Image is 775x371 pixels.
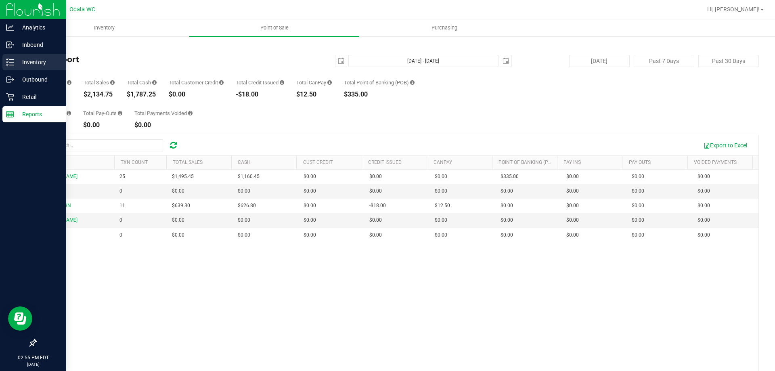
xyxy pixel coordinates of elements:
[344,80,415,85] div: Total Point of Banking (POB)
[8,306,32,331] iframe: Resource center
[6,23,14,31] inline-svg: Analytics
[566,202,579,210] span: $0.00
[501,187,513,195] span: $0.00
[118,111,122,116] i: Sum of all cash pay-outs removed from tills within the date range.
[296,80,332,85] div: Total CanPay
[36,55,276,64] h4: Till Report
[698,55,759,67] button: Past 30 Days
[304,231,316,239] span: $0.00
[249,24,300,31] span: Point of Sale
[172,231,184,239] span: $0.00
[434,159,452,165] a: CanPay
[632,231,644,239] span: $0.00
[304,187,316,195] span: $0.00
[127,80,157,85] div: Total Cash
[83,122,122,128] div: $0.00
[335,55,347,67] span: select
[632,187,644,195] span: $0.00
[501,216,513,224] span: $0.00
[14,92,63,102] p: Retail
[110,80,115,85] i: Sum of all successful, non-voided payment transaction amounts (excluding tips and transaction fee...
[435,202,450,210] span: $12.50
[6,58,14,66] inline-svg: Inventory
[134,122,193,128] div: $0.00
[500,55,511,67] span: select
[14,57,63,67] p: Inventory
[119,187,122,195] span: 0
[236,91,284,98] div: -$18.00
[238,187,250,195] span: $0.00
[359,19,529,36] a: Purchasing
[19,19,189,36] a: Inventory
[304,216,316,224] span: $0.00
[435,173,447,180] span: $0.00
[119,173,125,180] span: 25
[697,216,710,224] span: $0.00
[172,173,194,180] span: $1,495.45
[697,173,710,180] span: $0.00
[172,202,190,210] span: $639.30
[566,231,579,239] span: $0.00
[566,187,579,195] span: $0.00
[296,91,332,98] div: $12.50
[501,202,513,210] span: $0.00
[238,216,250,224] span: $0.00
[369,216,382,224] span: $0.00
[84,80,115,85] div: Total Sales
[189,19,359,36] a: Point of Sale
[121,159,148,165] a: TXN Count
[4,354,63,361] p: 02:55 PM EDT
[435,231,447,239] span: $0.00
[632,173,644,180] span: $0.00
[238,173,260,180] span: $1,160.45
[67,80,71,85] i: Count of all successful payment transactions, possibly including voids, refunds, and cash-back fr...
[119,231,122,239] span: 0
[369,187,382,195] span: $0.00
[172,187,184,195] span: $0.00
[369,202,386,210] span: -$18.00
[188,111,193,116] i: Sum of all voided payment transaction amounts (excluding tips and transaction fees) within the da...
[172,216,184,224] span: $0.00
[169,80,224,85] div: Total Customer Credit
[304,173,316,180] span: $0.00
[83,111,122,116] div: Total Pay-Outs
[435,216,447,224] span: $0.00
[280,80,284,85] i: Sum of all successful refund transaction amounts from purchase returns resulting in account credi...
[435,187,447,195] span: $0.00
[4,361,63,367] p: [DATE]
[410,80,415,85] i: Sum of the successful, non-voided point-of-banking payment transaction amounts, both via payment ...
[566,173,579,180] span: $0.00
[694,159,737,165] a: Voided Payments
[42,139,163,151] input: Search...
[69,6,95,13] span: Ocala WC
[173,159,203,165] a: Total Sales
[14,109,63,119] p: Reports
[707,6,760,13] span: Hi, [PERSON_NAME]!
[303,159,333,165] a: Cust Credit
[697,231,710,239] span: $0.00
[344,91,415,98] div: $335.00
[14,23,63,32] p: Analytics
[698,138,752,152] button: Export to Excel
[6,110,14,118] inline-svg: Reports
[119,216,122,224] span: 0
[6,93,14,101] inline-svg: Retail
[169,91,224,98] div: $0.00
[83,24,126,31] span: Inventory
[629,159,651,165] a: Pay Outs
[238,159,251,165] a: Cash
[219,80,224,85] i: Sum of all successful, non-voided payment transaction amounts using account credit as the payment...
[632,202,644,210] span: $0.00
[6,41,14,49] inline-svg: Inbound
[14,75,63,84] p: Outbound
[134,111,193,116] div: Total Payments Voided
[238,202,256,210] span: $626.80
[632,216,644,224] span: $0.00
[119,202,125,210] span: 11
[369,173,382,180] span: $0.00
[369,231,382,239] span: $0.00
[566,216,579,224] span: $0.00
[127,91,157,98] div: $1,787.25
[697,187,710,195] span: $0.00
[569,55,630,67] button: [DATE]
